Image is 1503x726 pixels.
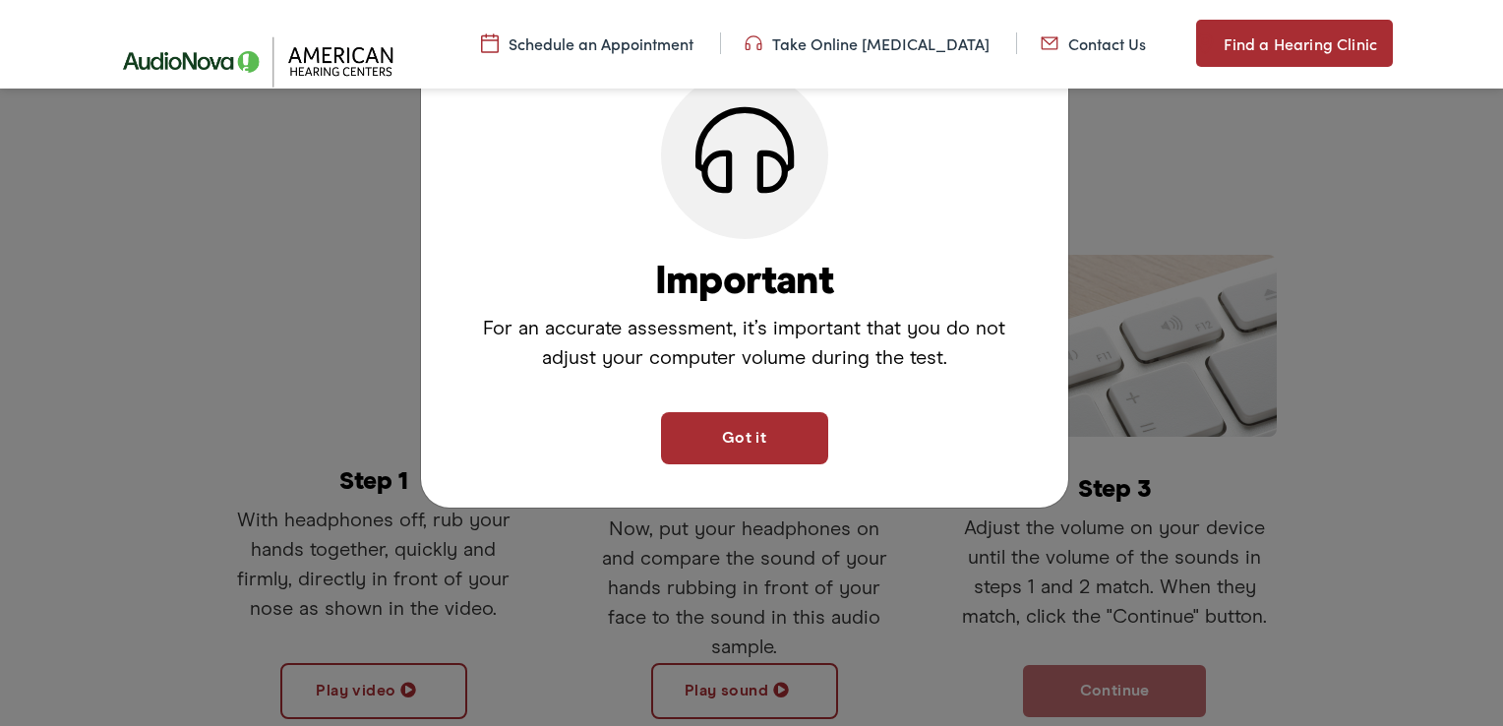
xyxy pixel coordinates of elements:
a: Contact Us [1041,32,1146,54]
img: utility icon [481,32,499,54]
img: utility icon [1196,31,1214,55]
img: utility icon [745,32,762,54]
button: Close [661,412,828,464]
h6: Important [470,263,1019,302]
img: utility icon [1041,32,1058,54]
p: For an accurate assessment, it’s important that you do not adjust your computer volume during the... [470,314,1019,373]
a: Schedule an Appointment [481,32,693,54]
a: Find a Hearing Clinic [1196,20,1393,67]
a: Take Online [MEDICAL_DATA] [745,32,990,54]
